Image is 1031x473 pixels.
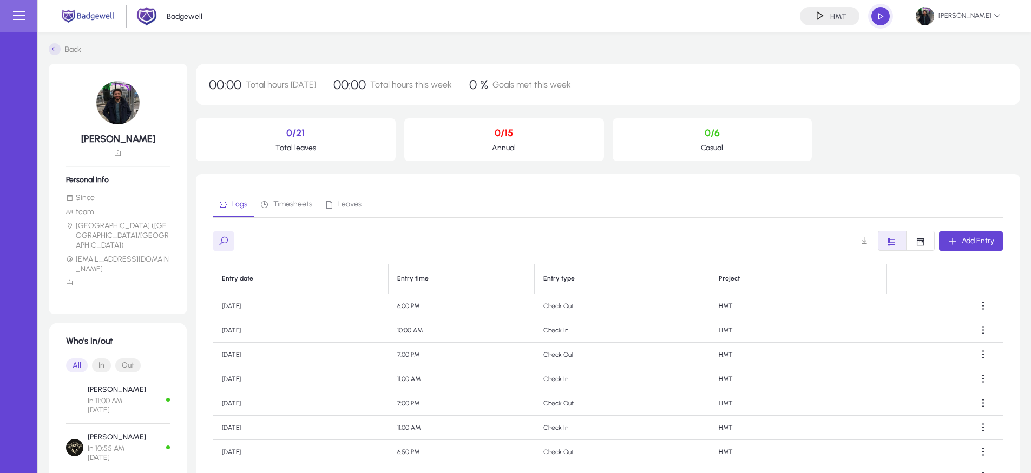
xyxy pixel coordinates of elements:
[167,12,202,21] p: Badgewell
[136,6,157,26] img: 2.png
[66,439,83,456] img: Hazem Mourad
[389,391,535,416] td: 7:00 PM
[273,201,312,208] span: Timesheets
[710,391,887,416] td: HMT
[213,191,254,217] a: Logs
[535,294,710,318] td: Check Out
[66,221,170,250] li: [GEOGRAPHIC_DATA] ([GEOGRAPHIC_DATA]/[GEOGRAPHIC_DATA])
[710,440,887,464] td: HMT
[389,343,535,367] td: 7:00 PM
[389,416,535,440] td: 11:00 AM
[413,143,595,152] p: Annual
[710,343,887,367] td: HMT
[535,318,710,343] td: Check In
[939,231,1003,251] button: Add Entry
[710,416,887,440] td: HMT
[92,358,111,372] button: In
[389,294,535,318] td: 6:00 PM
[962,236,994,245] span: Add Entry
[916,7,934,25] img: 105.jpeg
[878,231,935,251] mat-button-toggle-group: Font Style
[830,12,846,21] h4: HMT
[246,79,316,90] span: Total hours [DATE]
[213,294,389,318] td: [DATE]
[535,391,710,416] td: Check Out
[222,275,253,283] div: Entry date
[66,175,170,184] h6: Personal Info
[232,201,247,208] span: Logs
[213,343,389,367] td: [DATE]
[88,396,146,415] span: In 11:00 AM [DATE]
[621,143,804,152] p: Casual
[710,294,887,318] td: HMT
[333,77,366,92] span: 00:00
[88,444,146,462] span: In 10:55 AM [DATE]
[205,127,387,139] p: 0/21
[492,79,571,90] span: Goals met this week
[338,201,362,208] span: Leaves
[209,77,241,92] span: 00:00
[66,336,170,346] h1: Who's In/out
[535,416,710,440] td: Check In
[66,193,170,203] li: Since
[710,367,887,391] td: HMT
[213,416,389,440] td: [DATE]
[916,7,1001,25] span: [PERSON_NAME]
[60,9,116,24] img: main.png
[205,143,387,152] p: Total leaves
[535,343,710,367] td: Check Out
[389,440,535,464] td: 6:50 PM
[319,191,369,217] a: Leaves
[66,133,170,145] h5: [PERSON_NAME]
[907,6,1009,26] button: [PERSON_NAME]
[389,264,535,294] th: Entry time
[543,275,575,283] div: Entry type
[469,77,488,92] span: 0 %
[413,127,595,139] p: 0/15
[66,355,170,376] mat-button-toggle-group: Font Style
[254,191,319,217] a: Timesheets
[213,367,389,391] td: [DATE]
[66,358,88,372] button: All
[213,391,389,416] td: [DATE]
[719,275,740,283] div: Project
[543,275,701,283] div: Entry type
[535,367,710,391] td: Check In
[66,207,170,217] li: team
[49,43,81,55] a: Back
[213,318,389,343] td: [DATE]
[222,275,379,283] div: Entry date
[66,255,170,274] li: [EMAIL_ADDRESS][DOMAIN_NAME]
[535,440,710,464] td: Check Out
[115,358,141,372] button: Out
[96,81,140,124] img: 105.jpeg
[710,318,887,343] td: HMT
[88,432,146,442] p: [PERSON_NAME]
[389,318,535,343] td: 10:00 AM
[621,127,804,139] p: 0/6
[719,275,878,283] div: Project
[88,385,146,394] p: [PERSON_NAME]
[66,391,83,409] img: Mahmoud Samy
[213,440,389,464] td: [DATE]
[370,79,452,90] span: Total hours this week
[389,367,535,391] td: 11:00 AM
